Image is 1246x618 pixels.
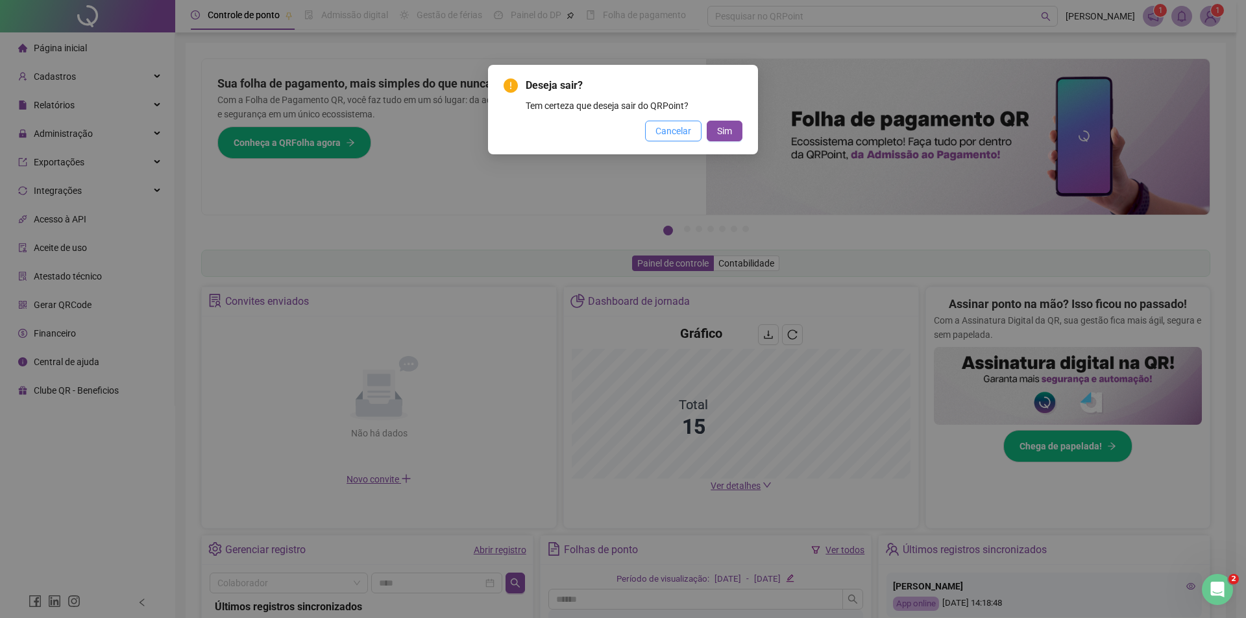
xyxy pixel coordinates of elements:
span: exclamation-circle [504,78,518,93]
button: Cancelar [645,121,702,141]
span: Deseja sair? [526,78,742,93]
iframe: Intercom live chat [1202,574,1233,605]
span: 2 [1228,574,1239,584]
span: Sim [717,124,732,138]
div: Tem certeza que deseja sair do QRPoint? [526,99,742,113]
span: Cancelar [655,124,691,138]
button: Sim [707,121,742,141]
